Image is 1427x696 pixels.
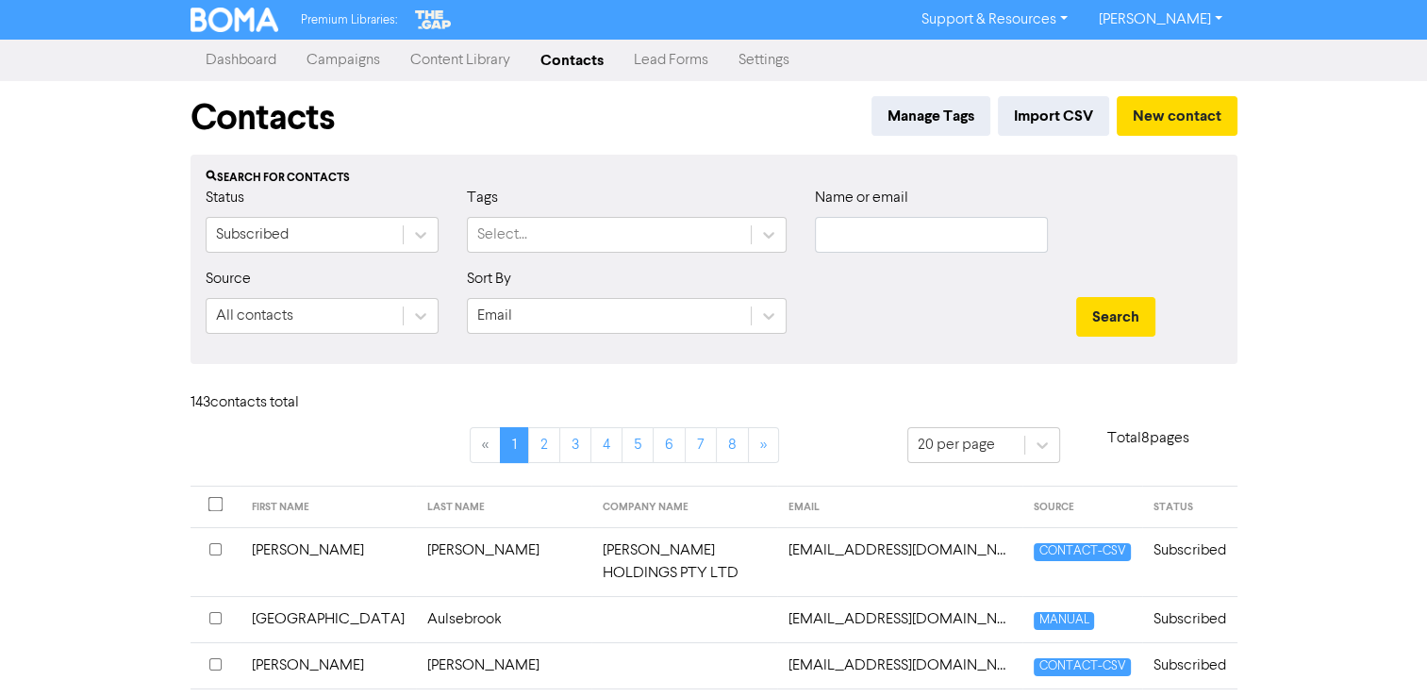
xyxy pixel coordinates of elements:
[301,14,397,26] span: Premium Libraries:
[467,268,511,290] label: Sort By
[777,527,1022,596] td: accounts@alisonearl.com
[416,527,591,596] td: [PERSON_NAME]
[477,305,512,327] div: Email
[723,41,805,79] a: Settings
[1142,596,1237,642] td: Subscribed
[395,41,525,79] a: Content Library
[1083,5,1236,35] a: [PERSON_NAME]
[191,8,279,32] img: BOMA Logo
[206,187,244,209] label: Status
[416,642,591,688] td: [PERSON_NAME]
[191,41,291,79] a: Dashboard
[777,596,1022,642] td: accounts@sctimber.com.au
[998,96,1109,136] button: Import CSV
[241,527,416,596] td: [PERSON_NAME]
[412,8,454,32] img: The Gap
[467,187,498,209] label: Tags
[1034,658,1130,676] span: CONTACT-CSV
[477,224,527,246] div: Select...
[906,5,1083,35] a: Support & Resources
[685,427,717,463] a: Page 7
[1142,487,1237,528] th: STATUS
[591,527,778,596] td: [PERSON_NAME] HOLDINGS PTY LTD
[416,596,591,642] td: Aulsebrook
[777,487,1022,528] th: EMAIL
[716,427,749,463] a: Page 8
[1117,96,1237,136] button: New contact
[216,224,289,246] div: Subscribed
[1034,543,1130,561] span: CONTACT-CSV
[1034,612,1093,630] span: MANUAL
[1076,297,1155,337] button: Search
[871,96,990,136] button: Manage Tags
[777,642,1022,688] td: acks7765@bigpond.com
[525,41,619,79] a: Contacts
[815,187,908,209] label: Name or email
[206,170,1222,187] div: Search for contacts
[918,434,995,456] div: 20 per page
[191,96,335,140] h1: Contacts
[416,487,591,528] th: LAST NAME
[191,394,341,412] h6: 143 contact s total
[559,427,591,463] a: Page 3
[500,427,529,463] a: Page 1 is your current page
[748,427,779,463] a: »
[622,427,654,463] a: Page 5
[1142,642,1237,688] td: Subscribed
[1060,427,1237,450] p: Total 8 pages
[1142,527,1237,596] td: Subscribed
[241,642,416,688] td: [PERSON_NAME]
[591,487,778,528] th: COMPANY NAME
[216,305,293,327] div: All contacts
[528,427,560,463] a: Page 2
[590,427,622,463] a: Page 4
[291,41,395,79] a: Campaigns
[1191,492,1427,696] iframe: Chat Widget
[1022,487,1141,528] th: SOURCE
[619,41,723,79] a: Lead Forms
[653,427,686,463] a: Page 6
[241,487,416,528] th: FIRST NAME
[241,596,416,642] td: [GEOGRAPHIC_DATA]
[206,268,251,290] label: Source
